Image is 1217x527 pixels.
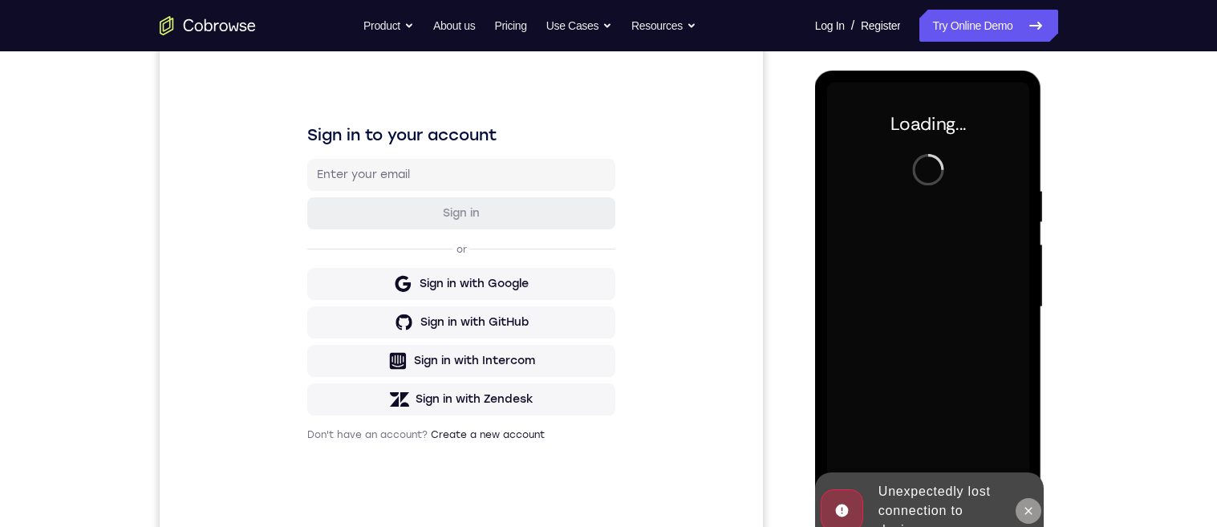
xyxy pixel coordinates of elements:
[260,262,369,278] div: Sign in with Google
[919,10,1057,42] a: Try Online Demo
[148,370,456,402] button: Sign in with Zendesk
[261,301,369,317] div: Sign in with GitHub
[254,339,375,355] div: Sign in with Intercom
[294,229,310,242] p: or
[851,16,854,35] span: /
[631,10,696,42] button: Resources
[148,254,456,286] button: Sign in with Google
[256,378,374,394] div: Sign in with Zendesk
[861,10,900,42] a: Register
[57,405,197,476] div: Unexpectedly lost connection to device
[815,10,845,42] a: Log In
[433,10,475,42] a: About us
[546,10,612,42] button: Use Cases
[148,293,456,325] button: Sign in with GitHub
[160,16,256,35] a: Go to the home page
[363,10,414,42] button: Product
[494,10,526,42] a: Pricing
[271,416,385,427] a: Create a new account
[148,331,456,363] button: Sign in with Intercom
[148,415,456,428] p: Don't have an account?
